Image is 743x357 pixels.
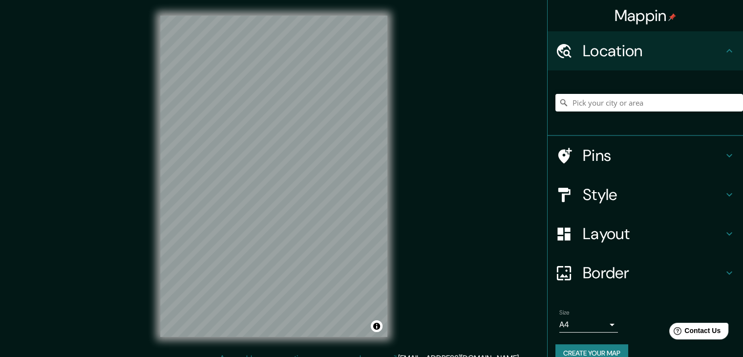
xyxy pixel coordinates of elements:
h4: Style [583,185,723,204]
h4: Layout [583,224,723,244]
button: Toggle attribution [371,320,382,332]
input: Pick your city or area [555,94,743,112]
div: Layout [548,214,743,253]
iframe: Help widget launcher [656,319,732,346]
div: Location [548,31,743,70]
h4: Pins [583,146,723,165]
label: Size [559,309,570,317]
div: Pins [548,136,743,175]
h4: Border [583,263,723,283]
div: Border [548,253,743,292]
div: A4 [559,317,618,333]
h4: Mappin [615,6,677,25]
div: Style [548,175,743,214]
canvas: Map [160,16,387,337]
h4: Location [583,41,723,61]
img: pin-icon.png [668,13,676,21]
